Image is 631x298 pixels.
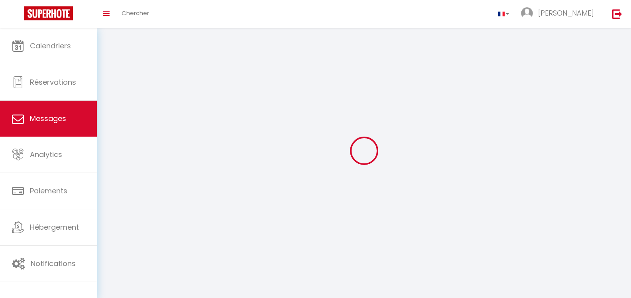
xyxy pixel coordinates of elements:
[30,222,79,232] span: Hébergement
[122,9,149,17] span: Chercher
[612,9,622,19] img: logout
[30,113,66,123] span: Messages
[538,8,594,18] span: [PERSON_NAME]
[521,7,533,19] img: ...
[24,6,73,20] img: Super Booking
[30,77,76,87] span: Réservations
[31,258,76,268] span: Notifications
[30,41,71,51] span: Calendriers
[30,149,62,159] span: Analytics
[30,186,67,196] span: Paiements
